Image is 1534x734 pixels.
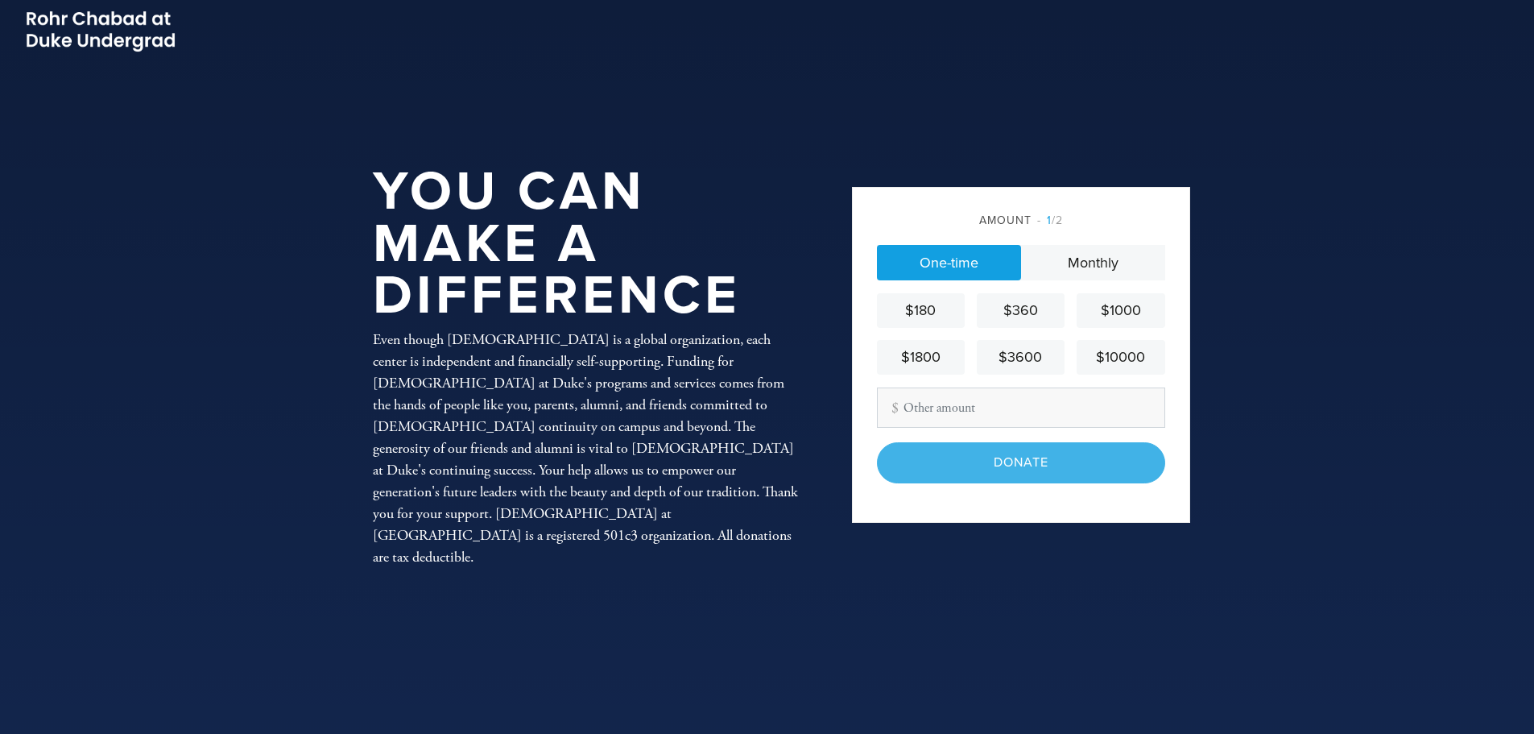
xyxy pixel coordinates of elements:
[1077,340,1164,375] a: $10000
[977,293,1065,328] a: $360
[883,346,958,368] div: $1800
[877,388,1165,428] input: Other amount
[1077,293,1164,328] a: $1000
[1037,214,1063,227] span: /2
[877,245,1021,280] a: One-time
[24,8,177,54] img: Picture2_0.png
[877,293,965,328] a: $180
[883,300,958,321] div: $180
[373,166,800,322] h1: You Can Make a Difference
[877,212,1165,229] div: Amount
[983,300,1058,321] div: $360
[977,340,1065,375] a: $3600
[983,346,1058,368] div: $3600
[1083,346,1158,368] div: $10000
[1047,214,1052,227] span: 1
[373,329,800,568] div: Even though [DEMOGRAPHIC_DATA] is a global organization, each center is independent and financial...
[1021,245,1165,280] a: Monthly
[1083,300,1158,321] div: $1000
[877,340,965,375] a: $1800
